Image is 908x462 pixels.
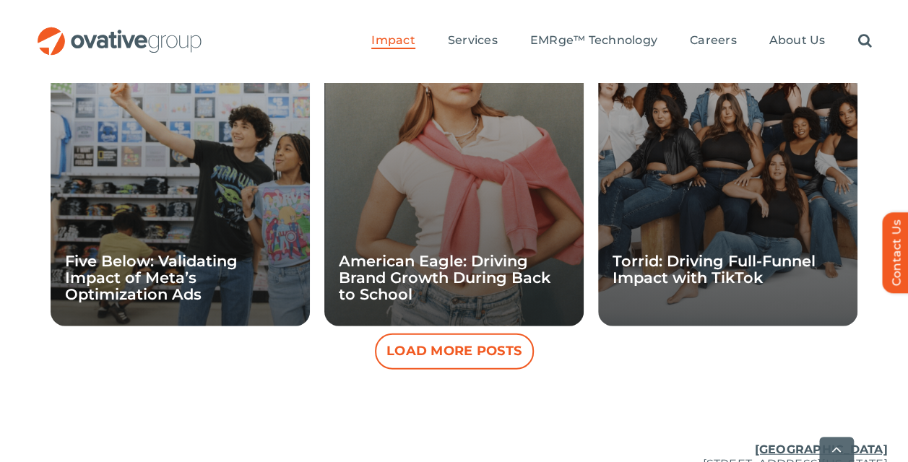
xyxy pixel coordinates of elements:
a: American Eagle: Driving Brand Growth During Back to School [339,252,550,303]
a: OG_Full_horizontal_RGB [36,25,203,39]
span: Impact [371,33,415,48]
a: Services [448,33,498,49]
a: Search [857,33,871,49]
span: About Us [769,33,825,48]
a: Five Below: Validating Impact of Meta’s Optimization Ads [65,252,238,303]
u: [GEOGRAPHIC_DATA] [754,443,887,456]
a: About Us [769,33,825,49]
span: EMRge™ Technology [530,33,657,48]
a: EMRge™ Technology [530,33,657,49]
a: Careers [690,33,737,49]
button: Load More Posts [375,334,534,370]
span: Careers [690,33,737,48]
nav: Menu [371,18,871,64]
a: Torrid: Driving Full-Funnel Impact with TikTok [613,252,816,287]
span: Services [448,33,498,48]
a: Impact [371,33,415,49]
